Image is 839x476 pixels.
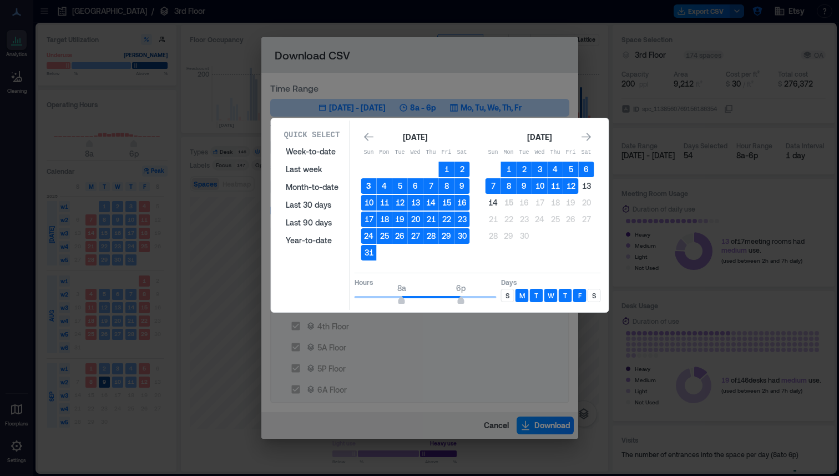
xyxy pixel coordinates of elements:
button: 2 [454,162,470,177]
button: 24 [532,212,548,227]
th: Sunday [361,145,377,161]
th: Saturday [454,145,470,161]
button: 16 [517,195,532,211]
button: 23 [517,212,532,227]
th: Wednesday [532,145,548,161]
button: 17 [532,195,548,211]
button: 26 [563,212,579,227]
button: 11 [377,195,392,211]
button: Week-to-date [279,143,345,161]
button: 14 [486,195,501,211]
button: 27 [579,212,594,227]
button: 28 [486,228,501,244]
p: Mon [377,148,392,157]
button: 18 [377,212,392,227]
button: 5 [392,178,408,194]
p: Sat [579,148,594,157]
span: 8a [397,283,406,293]
button: 12 [563,178,579,194]
button: 19 [563,195,579,211]
button: Year-to-date [279,232,345,249]
button: 7 [486,178,501,194]
button: Go to next month [579,129,594,145]
button: 29 [439,228,454,244]
p: Tue [392,148,408,157]
p: Thu [548,148,563,157]
button: 24 [361,228,377,244]
button: 8 [501,178,517,194]
th: Friday [563,145,579,161]
button: 13 [408,195,423,211]
th: Sunday [486,145,501,161]
p: F [578,291,582,300]
button: 13 [579,178,594,194]
button: 10 [361,195,377,211]
button: 22 [501,212,517,227]
button: 17 [361,212,377,227]
button: Go to previous month [361,129,377,145]
button: Last 90 days [279,214,345,232]
button: 30 [517,228,532,244]
button: 15 [501,195,517,211]
p: Mon [501,148,517,157]
button: 4 [548,162,563,177]
th: Thursday [423,145,439,161]
p: Wed [408,148,423,157]
p: Hours [355,278,497,287]
button: 3 [361,178,377,194]
th: Monday [501,145,517,161]
button: 1 [439,162,454,177]
button: 20 [408,212,423,227]
button: 9 [454,178,470,194]
button: 4 [377,178,392,194]
p: W [548,291,554,300]
button: 16 [454,195,470,211]
p: S [506,291,509,300]
button: Month-to-date [279,178,345,196]
button: 8 [439,178,454,194]
div: [DATE] [400,131,431,144]
button: 21 [486,212,501,227]
button: 14 [423,195,439,211]
p: M [519,291,525,300]
th: Tuesday [517,145,532,161]
button: 9 [517,178,532,194]
button: 18 [548,195,563,211]
th: Thursday [548,145,563,161]
button: 27 [408,228,423,244]
button: 5 [563,162,579,177]
button: 21 [423,212,439,227]
span: 6p [456,283,466,293]
p: Quick Select [284,129,340,141]
p: Thu [423,148,439,157]
button: 20 [579,195,594,211]
button: 12 [392,195,408,211]
button: Last 30 days [279,196,345,214]
button: 31 [361,245,377,260]
p: Sun [361,148,377,157]
p: Sun [486,148,501,157]
p: Sat [454,148,470,157]
button: 3 [532,162,548,177]
p: T [534,291,538,300]
div: [DATE] [524,131,555,144]
button: 15 [439,195,454,211]
button: 10 [532,178,548,194]
th: Monday [377,145,392,161]
button: 22 [439,212,454,227]
p: S [592,291,596,300]
button: 29 [501,228,517,244]
button: 23 [454,212,470,227]
button: 1 [501,162,517,177]
p: T [563,291,567,300]
button: 6 [579,162,594,177]
p: Tue [517,148,532,157]
button: 2 [517,162,532,177]
th: Friday [439,145,454,161]
button: 6 [408,178,423,194]
th: Saturday [579,145,594,161]
button: 26 [392,228,408,244]
th: Wednesday [408,145,423,161]
p: Days [501,278,601,287]
button: 25 [377,228,392,244]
